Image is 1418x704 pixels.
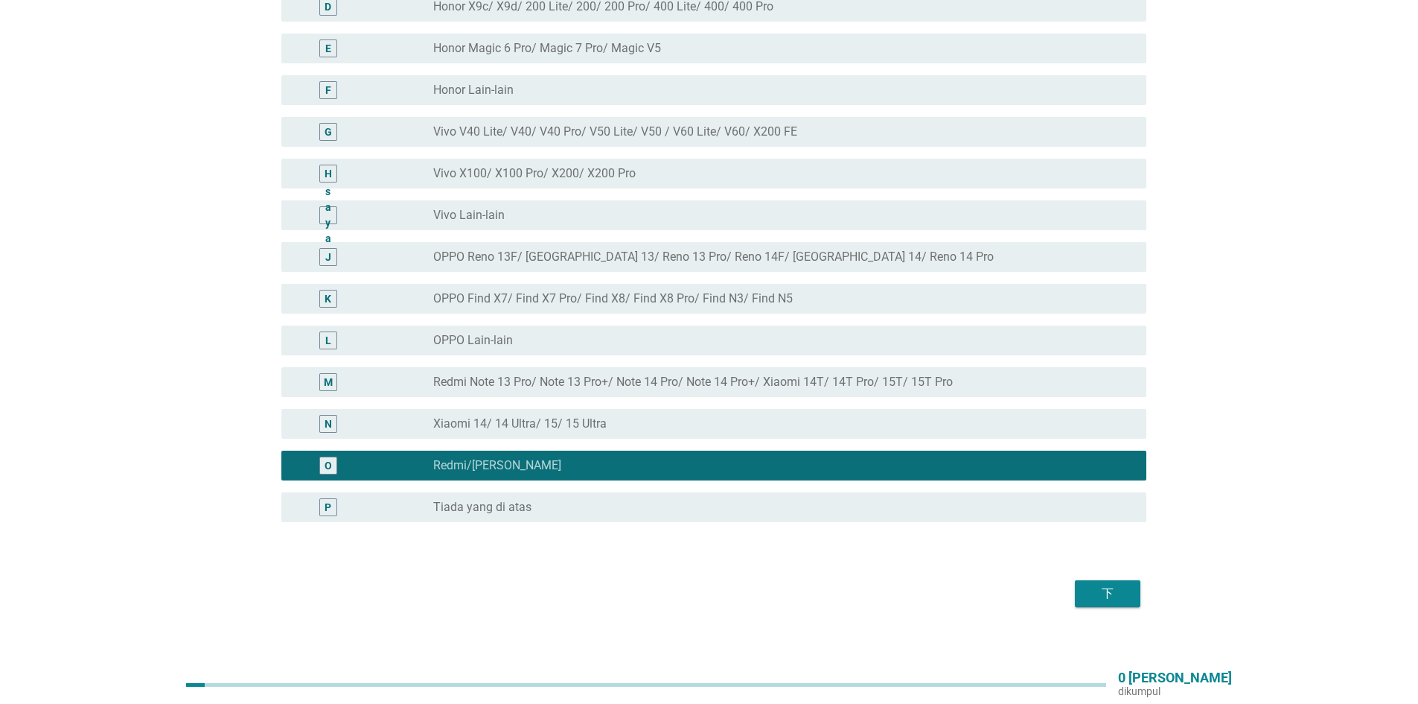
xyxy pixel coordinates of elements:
[1118,670,1232,685] font: 0 [PERSON_NAME]
[325,1,331,13] font: D
[1102,586,1114,600] font: 下
[325,334,331,346] font: L
[433,333,513,347] font: OPPO Lain-lain
[325,293,331,305] font: K
[433,124,797,139] font: Vivo V40 Lite/ V40/ V40 Pro/ V50 Lite/ V50 / V60 Lite/ V60/ X200 FE
[325,84,331,96] font: F
[325,460,332,472] font: O
[433,250,994,264] font: OPPO Reno 13F/ [GEOGRAPHIC_DATA] 13/ Reno 13 Pro/ Reno 14F/ [GEOGRAPHIC_DATA] 14/ Reno 14 Pro
[433,83,514,97] font: Honor Lain-lain
[325,185,331,244] font: saya
[324,376,333,388] font: M
[433,41,661,55] font: Honor Magic 6 Pro/ Magic 7 Pro/ Magic V5
[325,501,331,513] font: P
[1075,580,1140,607] button: 下
[433,208,505,222] font: Vivo Lain-lain
[433,500,531,514] font: Tiada yang di atas
[433,291,793,305] font: OPPO Find X7/ Find X7 Pro/ Find X8/ Find X8 Pro/ Find N3/ Find N5
[433,416,607,431] font: Xiaomi 14/ 14 Ultra/ 15/ 15 Ultra
[325,168,332,180] font: H
[433,166,636,180] font: Vivo X100/ X100 Pro/ X200/ X200 Pro
[325,126,332,138] font: G
[325,42,331,54] font: E
[1118,685,1160,697] font: dikumpul
[325,418,332,430] font: N
[433,458,561,472] font: Redmi/[PERSON_NAME]
[433,375,953,389] font: Redmi Note 13 Pro/ Note 13 Pro+/ Note 14 Pro/ Note 14 Pro+/ Xiaomi 14T/ 14T Pro/ 15T/ 15T Pro
[325,251,331,263] font: J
